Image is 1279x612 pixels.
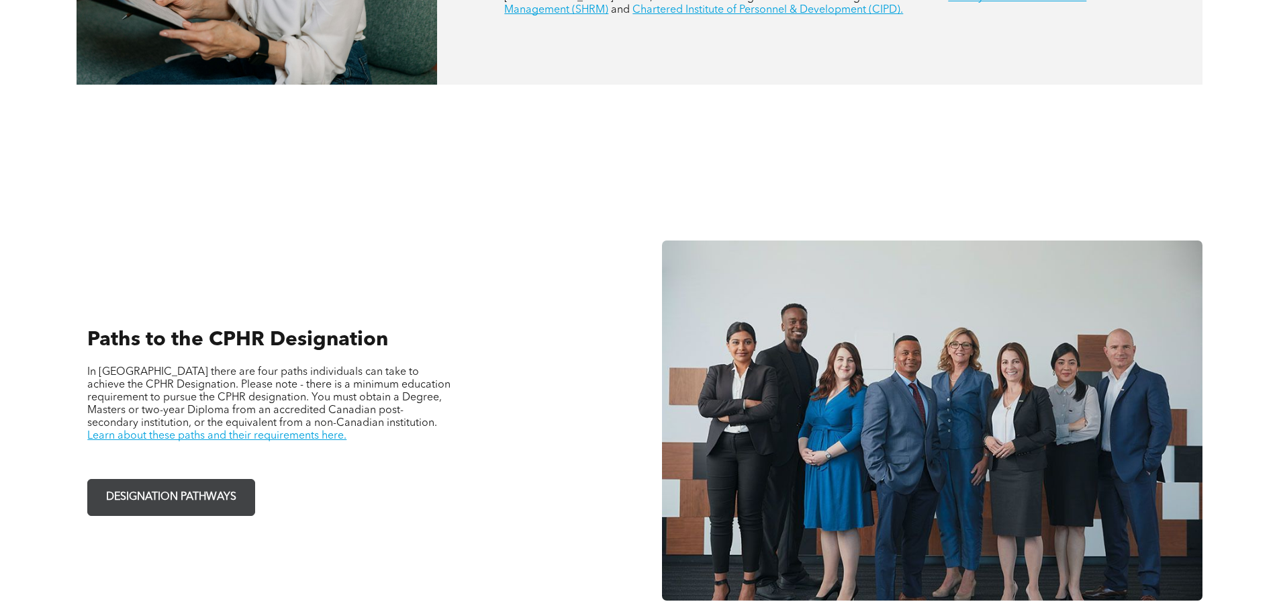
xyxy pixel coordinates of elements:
a: DESIGNATION PATHWAYS [87,479,255,516]
a: Chartered Institute of Personnel & Development (CIPD). [632,5,903,15]
span: Paths to the CPHR Designation [87,330,388,350]
span: In [GEOGRAPHIC_DATA] there are four paths individuals can take to achieve the CPHR Designation. P... [87,367,451,429]
span: and [611,5,630,15]
img: A group of business people are posing for a picture together. [662,241,1202,601]
span: DESIGNATION PATHWAYS [101,484,241,511]
a: Learn about these paths and their requirements here. [87,431,346,441]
